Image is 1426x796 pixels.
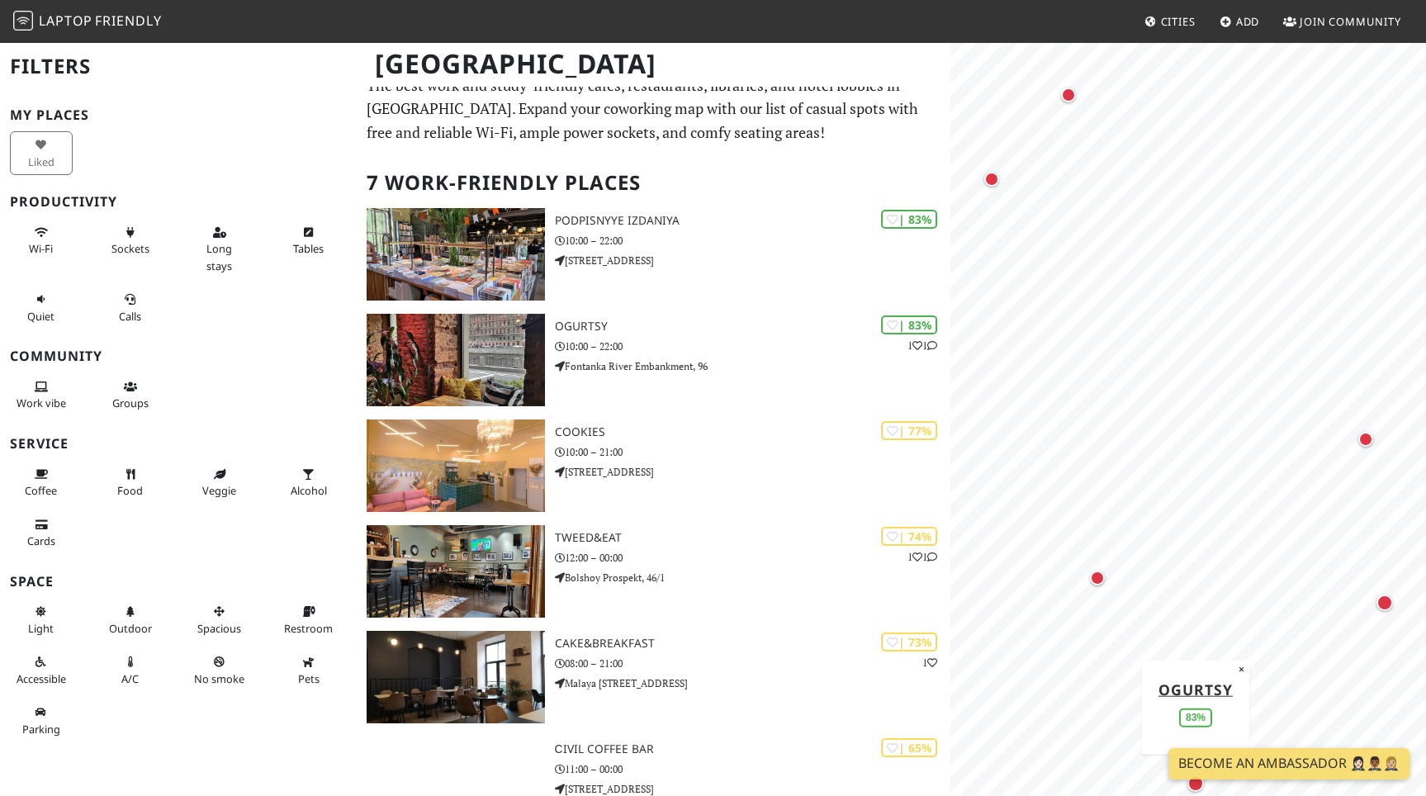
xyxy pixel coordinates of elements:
[119,309,141,324] span: Video/audio calls
[922,655,937,670] p: 1
[1236,14,1260,29] span: Add
[881,738,937,757] div: | 65%
[10,699,73,742] button: Parking
[1058,84,1079,106] div: Map marker
[1234,660,1249,678] button: Close popup
[121,671,139,686] span: Air conditioned
[881,527,937,546] div: | 74%
[29,241,53,256] span: Stable Wi-Fi
[555,358,951,374] p: Fontanka River Embankment, 96
[27,533,55,548] span: Credit cards
[10,107,347,123] h3: My Places
[367,158,941,208] h2: 7 Work-Friendly Places
[1161,14,1196,29] span: Cities
[1158,679,1233,699] a: Ogurtsy
[555,761,951,777] p: 11:00 – 00:00
[13,7,162,36] a: LaptopFriendly LaptopFriendly
[99,598,162,642] button: Outdoor
[555,444,951,460] p: 10:00 – 21:00
[555,253,951,268] p: [STREET_ADDRESS]
[555,531,951,545] h3: Tweed&Eat
[277,461,340,505] button: Alcohol
[10,219,73,263] button: Wi-Fi
[981,168,1002,190] div: Map marker
[555,550,951,566] p: 12:00 – 00:00
[555,214,951,228] h3: Podpisnyye Izdaniya
[357,631,951,723] a: Cake&Breakfast | 73% 1 Cake&Breakfast 08:00 – 21:00 Malaya [STREET_ADDRESS]
[13,11,33,31] img: LaptopFriendly
[10,574,347,590] h3: Space
[555,570,951,585] p: Bolshoy Prospekt, 46/1
[1355,429,1376,450] div: Map marker
[188,648,251,692] button: No smoke
[293,241,324,256] span: Work-friendly tables
[907,549,937,565] p: 1 1
[357,419,951,512] a: Cookies | 77% Cookies 10:00 – 21:00 [STREET_ADDRESS]
[362,41,948,87] h1: [GEOGRAPHIC_DATA]
[555,742,951,756] h3: Сivil Coffee Bar
[99,648,162,692] button: A/C
[10,598,73,642] button: Light
[367,631,545,723] img: Cake&Breakfast
[291,483,327,498] span: Alcohol
[367,419,545,512] img: Cookies
[188,461,251,505] button: Veggie
[357,208,951,301] a: Podpisnyye Izdaniya | 83% Podpisnyye Izdaniya 10:00 – 22:00 [STREET_ADDRESS]
[10,373,73,417] button: Work vibe
[881,421,937,440] div: | 77%
[10,648,73,692] button: Accessible
[367,208,545,301] img: Podpisnyye Izdaniya
[367,73,941,145] p: The best work and study-friendly cafes, restaurants, libraries, and hotel lobbies in [GEOGRAPHIC_...
[112,396,149,410] span: Group tables
[357,314,951,406] a: Ogurtsy | 83% 11 Ogurtsy 10:00 – 22:00 Fontanka River Embankment, 96
[555,339,951,354] p: 10:00 – 22:00
[555,425,951,439] h3: Cookies
[188,598,251,642] button: Spacious
[197,621,241,636] span: Spacious
[277,648,340,692] button: Pets
[555,656,951,671] p: 08:00 – 21:00
[117,483,143,498] span: Food
[28,621,54,636] span: Natural light
[1213,7,1267,36] a: Add
[99,373,162,417] button: Groups
[10,461,73,505] button: Coffee
[555,233,951,249] p: 10:00 – 22:00
[555,637,951,651] h3: Cake&Breakfast
[17,396,66,410] span: People working
[277,598,340,642] button: Restroom
[357,525,951,618] a: Tweed&Eat | 74% 11 Tweed&Eat 12:00 – 00:00 Bolshoy Prospekt, 46/1
[194,671,244,686] span: Smoke free
[1373,591,1396,614] div: Map marker
[99,219,162,263] button: Sockets
[202,483,236,498] span: Veggie
[25,483,57,498] span: Coffee
[1277,7,1408,36] a: Join Community
[367,314,545,406] img: Ogurtsy
[39,12,92,30] span: Laptop
[206,241,232,272] span: Long stays
[10,348,347,364] h3: Community
[907,338,937,353] p: 1 1
[10,194,347,210] h3: Productivity
[27,309,54,324] span: Quiet
[111,241,149,256] span: Power sockets
[555,675,951,691] p: Malaya [STREET_ADDRESS]
[1087,567,1108,589] div: Map marker
[881,210,937,229] div: | 83%
[881,633,937,651] div: | 73%
[10,41,347,92] h2: Filters
[555,320,951,334] h3: Ogurtsy
[277,219,340,263] button: Tables
[95,12,161,30] span: Friendly
[881,315,937,334] div: | 83%
[1300,14,1401,29] span: Join Community
[188,219,251,279] button: Long stays
[555,464,951,480] p: [STREET_ADDRESS]
[367,525,545,618] img: Tweed&Eat
[17,671,66,686] span: Accessible
[99,461,162,505] button: Food
[99,286,162,329] button: Calls
[1138,7,1202,36] a: Cities
[284,621,333,636] span: Restroom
